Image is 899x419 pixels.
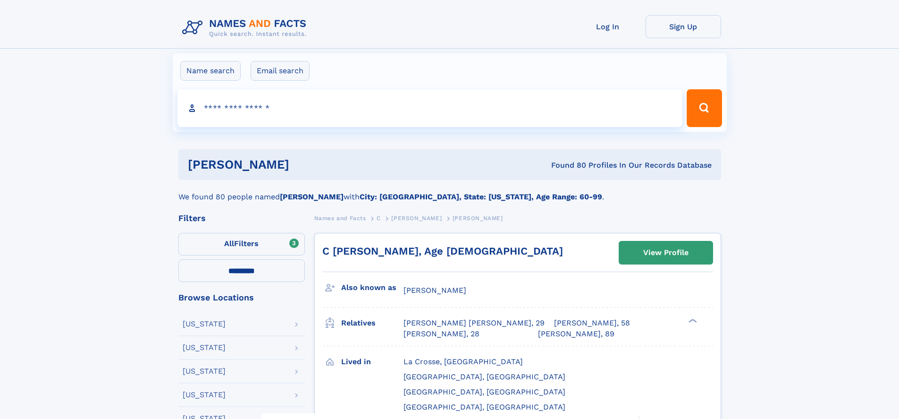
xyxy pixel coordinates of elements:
div: [US_STATE] [183,391,226,399]
a: [PERSON_NAME], 28 [403,329,479,339]
div: [US_STATE] [183,320,226,328]
div: View Profile [643,242,689,264]
span: [GEOGRAPHIC_DATA], [GEOGRAPHIC_DATA] [403,402,565,411]
span: [PERSON_NAME] [391,215,442,222]
a: [PERSON_NAME], 58 [554,318,630,328]
span: [PERSON_NAME] [403,286,466,295]
div: Browse Locations [178,293,305,302]
a: [PERSON_NAME] [PERSON_NAME], 29 [403,318,545,328]
input: search input [177,89,683,127]
a: C [PERSON_NAME], Age [DEMOGRAPHIC_DATA] [322,245,563,257]
span: [GEOGRAPHIC_DATA], [GEOGRAPHIC_DATA] [403,372,565,381]
h1: [PERSON_NAME] [188,159,420,171]
b: [PERSON_NAME] [280,192,344,201]
div: We found 80 people named with . [178,180,721,203]
div: Filters [178,214,305,222]
h3: Lived in [341,354,403,370]
h3: Also known as [341,280,403,296]
a: Log In [570,15,646,38]
label: Filters [178,233,305,256]
a: Sign Up [646,15,721,38]
label: Email search [251,61,310,81]
div: Found 80 Profiles In Our Records Database [420,160,712,171]
a: C [377,212,381,224]
div: [US_STATE] [183,368,226,375]
span: C [377,215,381,222]
div: [US_STATE] [183,344,226,351]
a: [PERSON_NAME], 89 [538,329,614,339]
img: Logo Names and Facts [178,15,314,41]
span: [GEOGRAPHIC_DATA], [GEOGRAPHIC_DATA] [403,387,565,396]
span: All [224,239,234,248]
label: Name search [180,61,241,81]
span: [PERSON_NAME] [453,215,503,222]
a: View Profile [619,241,713,264]
b: City: [GEOGRAPHIC_DATA], State: [US_STATE], Age Range: 60-99 [360,192,602,201]
div: ❯ [686,318,697,324]
span: La Crosse, [GEOGRAPHIC_DATA] [403,357,523,366]
button: Search Button [687,89,722,127]
h3: Relatives [341,315,403,331]
a: Names and Facts [314,212,366,224]
a: [PERSON_NAME] [391,212,442,224]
